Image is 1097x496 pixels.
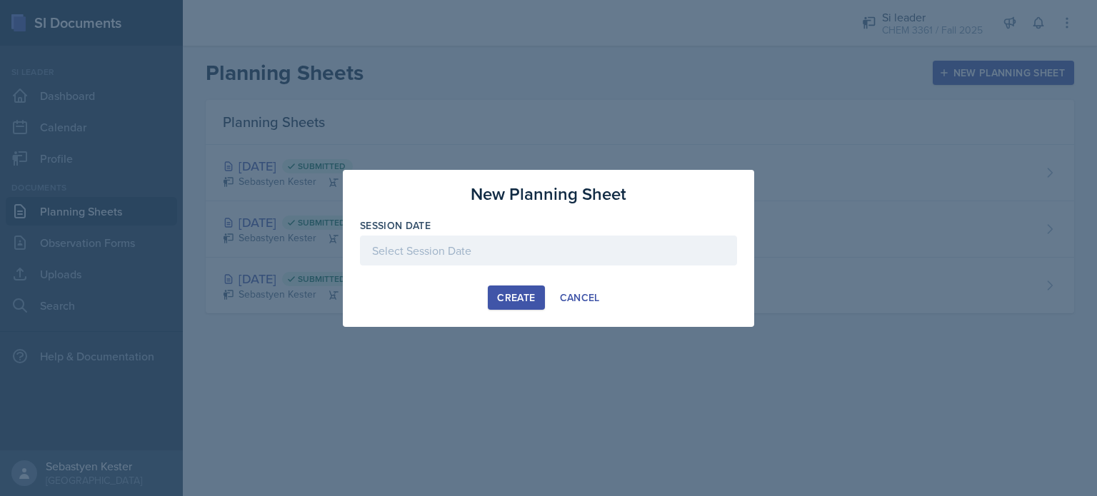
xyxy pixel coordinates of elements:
div: Cancel [560,292,600,303]
div: Create [497,292,535,303]
label: Session Date [360,218,431,233]
h3: New Planning Sheet [471,181,626,207]
button: Cancel [551,285,609,310]
button: Create [488,285,544,310]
